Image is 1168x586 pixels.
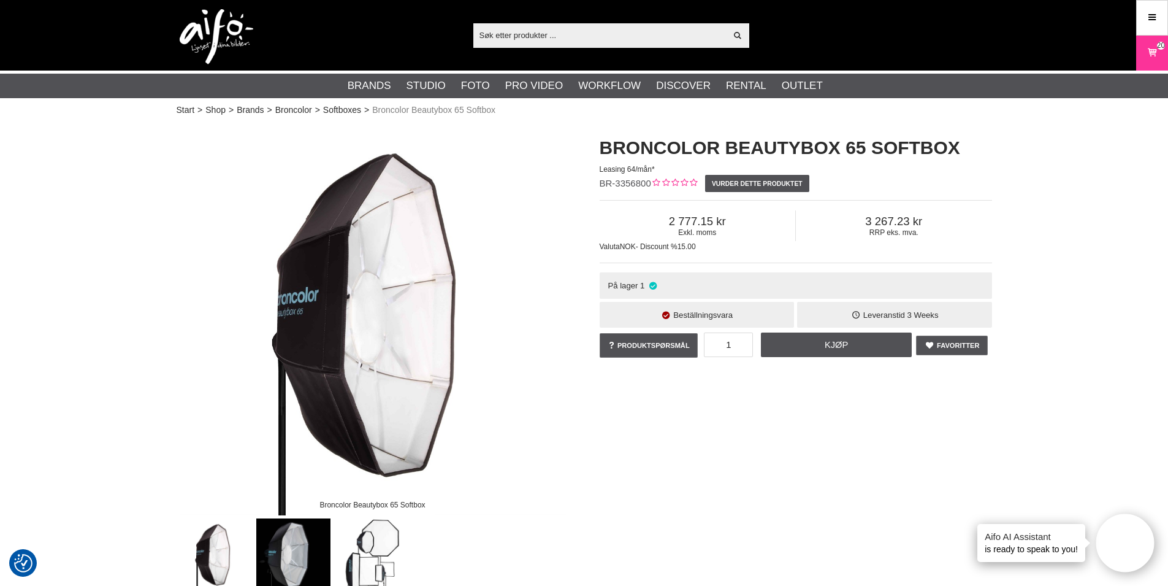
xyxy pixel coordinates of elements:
span: - Discount % [636,242,678,251]
h1: Broncolor Beautybox 65 Softbox [600,135,992,161]
span: 15.00 [678,242,696,251]
h4: Aifo AI Assistant [985,530,1078,543]
button: Samtykkepreferanser [14,552,32,574]
a: Brands [237,104,264,117]
a: Brands [348,78,391,94]
div: Kundevurdering: 0 [651,177,697,190]
a: Start [177,104,195,117]
a: 20 [1137,39,1167,67]
i: På lager [647,281,658,290]
a: Produktspørsmål [600,333,698,358]
span: > [197,104,202,117]
span: NOK [620,242,636,251]
input: Søk etter produkter ... [473,26,727,44]
a: Broncolor [275,104,312,117]
span: 1 [640,281,644,290]
a: Shop [205,104,226,117]
img: Revisit consent button [14,554,32,573]
a: Kjøp [761,333,912,357]
img: logo.png [180,9,253,64]
span: RRP eks. mva. [796,228,992,237]
span: Leasing 64/mån* [600,165,655,174]
div: is ready to speak to you! [977,524,1085,562]
a: Vurder dette produktet [705,175,809,192]
a: Outlet [782,78,823,94]
span: > [267,104,272,117]
a: Softboxes [323,104,361,117]
a: Studio [407,78,446,94]
span: 20 [1157,40,1165,51]
div: Broncolor Beautybox 65 Softbox [310,494,435,515]
a: Rental [726,78,766,94]
a: Favoritter [916,336,988,355]
span: Broncolor Beautybox 65 Softbox [372,104,495,117]
span: > [229,104,234,117]
span: På lager [608,281,638,290]
span: Exkl. moms [600,228,796,237]
span: > [315,104,320,117]
span: BR-3356800 [600,178,651,188]
span: 3 267.23 [796,215,992,228]
span: 3 Weeks [907,310,938,320]
a: Workflow [578,78,641,94]
a: Discover [656,78,711,94]
a: Pro Video [505,78,563,94]
a: Foto [461,78,490,94]
img: Broncolor Beautybox 65 Softbox [177,123,569,515]
span: Leveranstid [863,310,905,320]
span: > [364,104,369,117]
span: Valuta [600,242,620,251]
span: Beställningsvara [673,310,733,320]
span: 2 777.15 [600,215,796,228]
